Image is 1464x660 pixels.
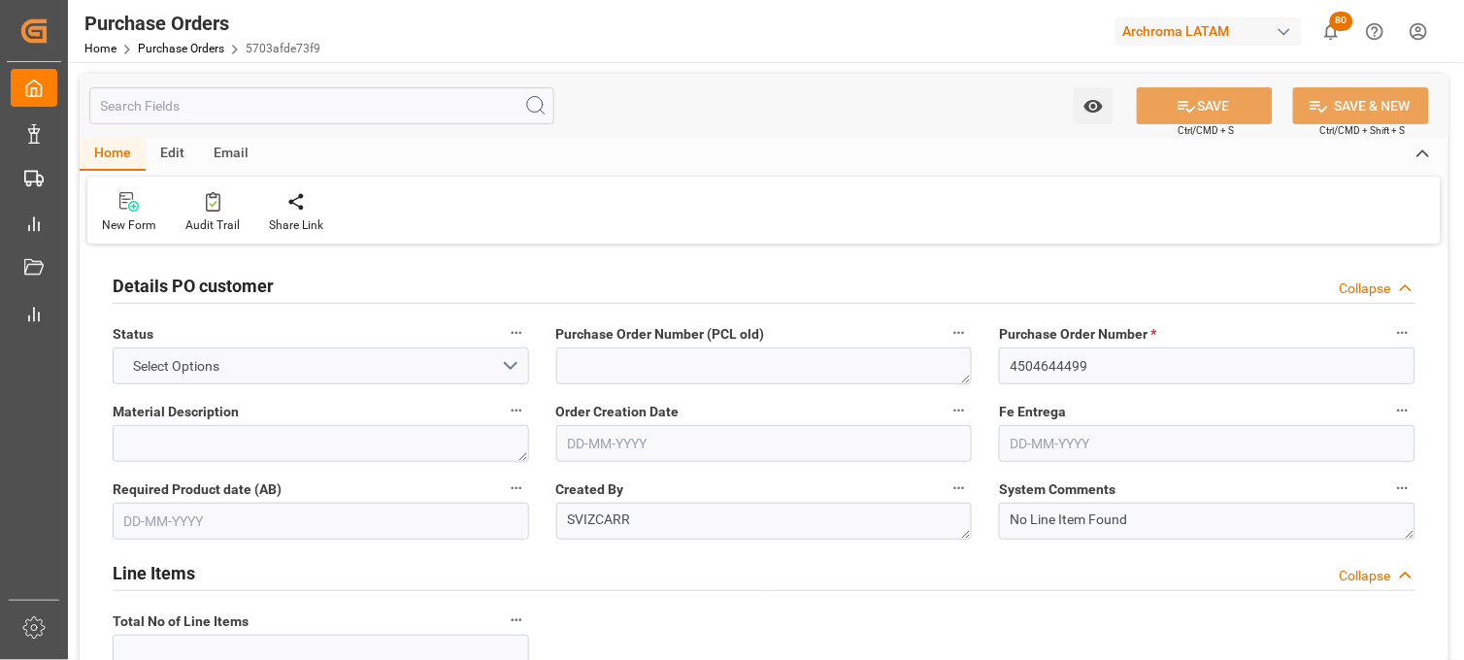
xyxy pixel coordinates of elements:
[80,138,146,171] div: Home
[556,425,973,462] input: DD-MM-YYYY
[113,479,282,500] span: Required Product date (AB)
[102,216,156,234] div: New Form
[556,479,624,500] span: Created By
[84,42,116,55] a: Home
[113,273,274,299] h2: Details PO customer
[999,425,1415,462] input: DD-MM-YYYY
[146,138,199,171] div: Edit
[113,611,249,632] span: Total No of Line Items
[113,402,239,422] span: Material Description
[269,216,323,234] div: Share Link
[1353,10,1397,53] button: Help Center
[556,503,973,540] textarea: SVIZCARR
[1179,123,1235,138] span: Ctrl/CMD + S
[1330,12,1353,31] span: 80
[947,476,972,501] button: Created By
[504,476,529,501] button: Required Product date (AB)
[556,324,765,345] span: Purchase Order Number (PCL old)
[999,503,1415,540] textarea: No Line Item Found
[1115,13,1310,49] button: Archroma LATAM
[1293,87,1429,124] button: SAVE & NEW
[504,320,529,346] button: Status
[113,324,153,345] span: Status
[1340,279,1391,299] div: Collapse
[947,320,972,346] button: Purchase Order Number (PCL old)
[1390,398,1415,423] button: Fe Entrega
[999,324,1156,345] span: Purchase Order Number
[947,398,972,423] button: Order Creation Date
[89,87,554,124] input: Search Fields
[124,356,230,377] span: Select Options
[504,608,529,633] button: Total No of Line Items
[1115,17,1302,46] div: Archroma LATAM
[999,402,1066,422] span: Fe Entrega
[1074,87,1114,124] button: open menu
[113,347,529,384] button: open menu
[113,503,529,540] input: DD-MM-YYYY
[113,560,195,586] h2: Line Items
[185,216,240,234] div: Audit Trail
[1310,10,1353,53] button: show 80 new notifications
[199,138,263,171] div: Email
[1340,566,1391,586] div: Collapse
[138,42,224,55] a: Purchase Orders
[1390,476,1415,501] button: System Comments
[999,479,1115,500] span: System Comments
[556,402,680,422] span: Order Creation Date
[1390,320,1415,346] button: Purchase Order Number *
[1137,87,1273,124] button: SAVE
[1320,123,1406,138] span: Ctrl/CMD + Shift + S
[504,398,529,423] button: Material Description
[84,9,320,38] div: Purchase Orders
